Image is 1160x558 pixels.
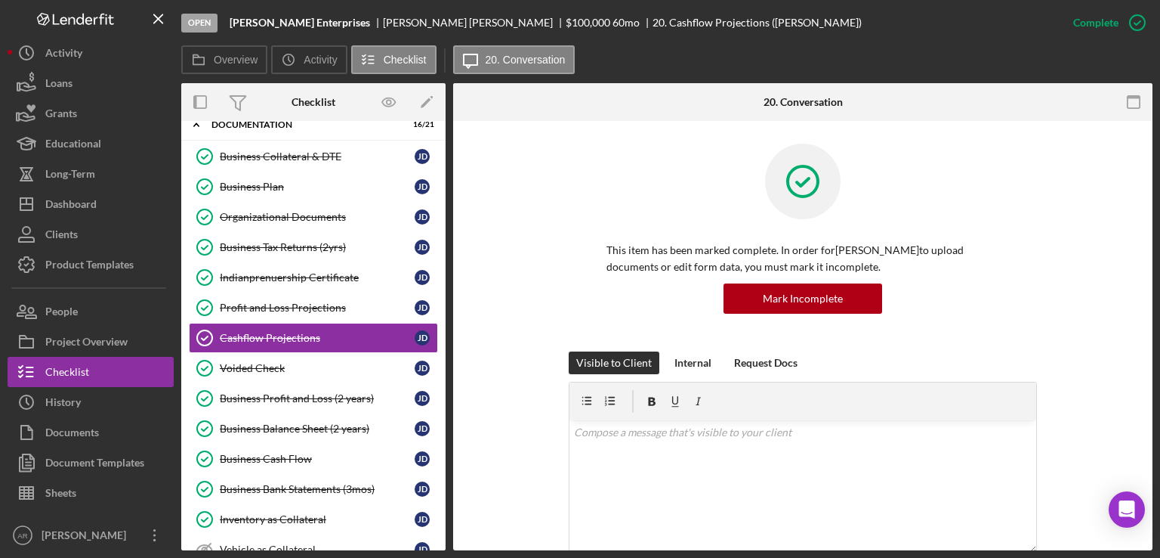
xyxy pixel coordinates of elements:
a: Sheets [8,478,174,508]
a: Organizational DocumentsJD [189,202,438,232]
div: Grants [45,98,77,132]
button: Activity [271,45,347,74]
div: Vehicle as Collateral [220,544,415,556]
div: Business Tax Returns (2yrs) [220,241,415,253]
div: Visible to Client [576,352,652,374]
div: J D [415,361,430,376]
div: Complete [1073,8,1118,38]
a: Business PlanJD [189,172,438,202]
a: Business Bank Statements (3mos)JD [189,474,438,504]
div: 20. Cashflow Projections ([PERSON_NAME]) [652,17,862,29]
button: Project Overview [8,327,174,357]
div: Loans [45,68,72,102]
button: Checklist [351,45,437,74]
a: Cashflow ProjectionsJD [189,323,438,353]
div: Mark Incomplete [763,284,843,314]
span: $100,000 [566,16,610,29]
a: Business Profit and Loss (2 years)JD [189,383,438,414]
div: Activity [45,38,82,72]
div: 16 / 21 [407,120,434,129]
div: Business Bank Statements (3mos) [220,483,415,495]
div: Profit and Loss Projections [220,302,415,314]
div: Business Plan [220,181,415,193]
button: 20. Conversation [453,45,575,74]
div: Sheets [45,478,76,512]
div: J D [415,542,430,557]
div: J D [415,391,430,406]
button: Overview [181,45,267,74]
a: Business Cash FlowJD [189,444,438,474]
a: Inventory as CollateralJD [189,504,438,535]
div: J D [415,240,430,255]
div: Business Cash Flow [220,453,415,465]
button: History [8,387,174,417]
div: Documentation [211,120,396,129]
a: Indianprenuership CertificateJD [189,262,438,293]
b: [PERSON_NAME] Enterprises [230,17,370,29]
div: Request Docs [734,352,797,374]
button: Grants [8,98,174,129]
div: 60 mo [612,17,640,29]
label: Checklist [384,54,427,66]
a: Business Collateral & DTEJD [189,141,438,172]
div: Internal [674,352,711,374]
div: J D [415,179,430,194]
div: J D [415,209,430,225]
div: Business Profit and Loss (2 years) [220,392,415,405]
a: Voided CheckJD [189,353,438,383]
button: Mark Incomplete [723,284,882,314]
a: Business Tax Returns (2yrs)JD [189,232,438,262]
button: Document Templates [8,448,174,478]
div: 20. Conversation [764,96,843,108]
div: Document Templates [45,448,144,482]
div: J D [415,512,430,527]
div: Project Overview [45,327,128,361]
label: 20. Conversation [486,54,566,66]
div: Voided Check [220,362,415,374]
button: Complete [1058,8,1152,38]
div: J D [415,149,430,164]
div: Product Templates [45,250,134,284]
div: [PERSON_NAME] [38,520,136,554]
div: J D [415,330,430,346]
div: J D [415,300,430,315]
button: Educational [8,129,174,159]
div: J D [415,270,430,285]
label: Activity [304,54,337,66]
button: Documents [8,417,174,448]
div: Business Balance Sheet (2 years) [220,423,415,435]
div: Educational [45,129,101,163]
div: People [45,296,78,330]
button: Activity [8,38,174,68]
div: Open Intercom Messenger [1109,491,1145,528]
div: J D [415,482,430,497]
div: J D [415,451,430,467]
button: Visible to Client [569,352,659,374]
div: [PERSON_NAME] [PERSON_NAME] [383,17,566,29]
button: Long-Term [8,159,174,189]
label: Overview [214,54,258,66]
button: AR[PERSON_NAME] [8,520,174,550]
div: Indianprenuership Certificate [220,271,415,284]
div: History [45,387,81,421]
button: Request Docs [727,352,805,374]
button: Loans [8,68,174,98]
div: Business Collateral & DTE [220,150,415,163]
a: Checklist [8,357,174,387]
div: Checklist [292,96,335,108]
div: Checklist [45,357,89,391]
button: Product Templates [8,250,174,280]
a: People [8,296,174,327]
div: Long-Term [45,159,95,193]
button: Clients [8,219,174,250]
div: Cashflow Projections [220,332,415,344]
